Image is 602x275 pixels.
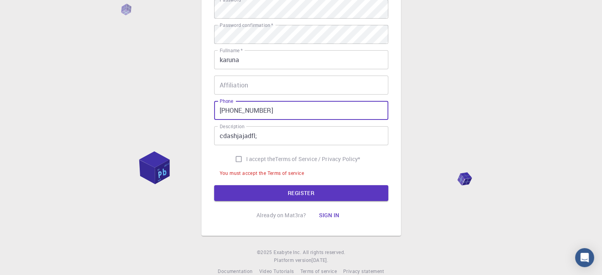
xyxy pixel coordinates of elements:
[273,249,301,255] span: Exabyte Inc.
[273,248,301,256] a: Exabyte Inc.
[220,123,245,130] label: Description
[311,256,328,264] a: [DATE].
[220,169,304,177] div: You must accept the Terms of service
[220,22,273,28] label: Password confirmation
[259,268,294,274] span: Video Tutorials
[218,268,253,274] span: Documentation
[246,155,275,163] span: I accept the
[257,248,273,256] span: © 2025
[256,211,306,219] p: Already on Mat3ra?
[220,47,243,54] label: Fullname
[275,155,360,163] p: Terms of Service / Privacy Policy *
[312,207,346,223] button: Sign in
[311,257,328,263] span: [DATE] .
[575,248,594,267] div: Open Intercom Messenger
[300,268,336,274] span: Terms of service
[343,268,384,274] span: Privacy statement
[275,155,360,163] a: Terms of Service / Privacy Policy*
[220,98,233,104] label: Phone
[214,185,388,201] button: REGISTER
[274,256,311,264] span: Platform version
[303,248,345,256] span: All rights reserved.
